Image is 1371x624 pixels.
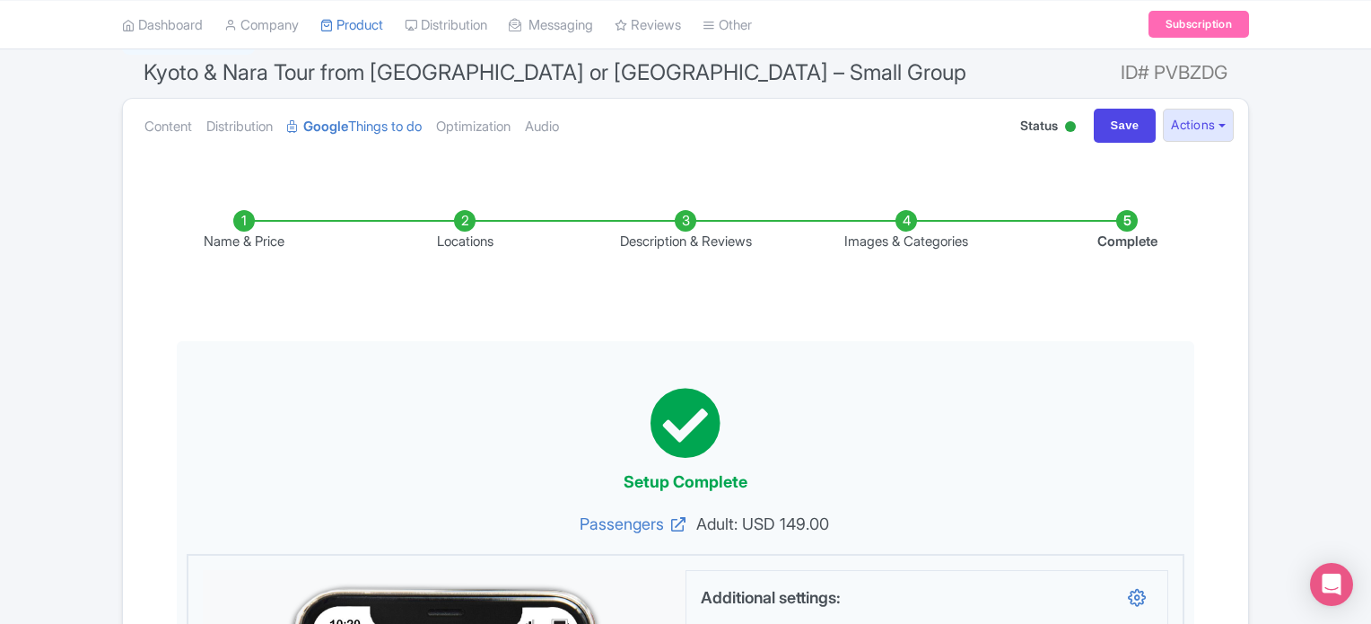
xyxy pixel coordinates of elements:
[1020,116,1058,135] span: Status
[134,210,354,252] li: Name & Price
[354,210,575,252] li: Locations
[1017,210,1237,252] li: Complete
[144,99,192,155] a: Content
[436,99,511,155] a: Optimization
[624,472,747,491] span: Setup Complete
[1061,114,1079,142] div: Active
[205,512,685,536] a: Passengers
[1163,109,1234,142] button: Actions
[685,512,1166,536] span: Adult: USD 149.00
[796,210,1017,252] li: Images & Categories
[701,585,841,612] label: Additional settings:
[1094,109,1157,143] input: Save
[1148,11,1249,38] a: Subscription
[287,99,422,155] a: GoogleThings to do
[303,117,348,137] strong: Google
[1121,55,1227,91] span: ID# PVBZDG
[575,210,796,252] li: Description & Reviews
[144,59,966,85] span: Kyoto & Nara Tour from [GEOGRAPHIC_DATA] or [GEOGRAPHIC_DATA] – Small Group
[206,99,273,155] a: Distribution
[525,99,559,155] a: Audio
[1310,563,1353,606] div: Open Intercom Messenger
